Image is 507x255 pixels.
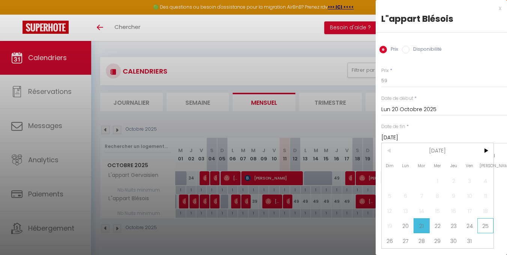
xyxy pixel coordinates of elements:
span: < [382,143,398,158]
span: 24 [462,218,478,233]
span: 16 [445,203,462,218]
span: 1 [430,173,446,188]
span: 2 [445,173,462,188]
span: 5 [382,188,398,203]
span: 15 [430,203,446,218]
label: Disponibilité [409,46,442,54]
span: 10 [462,188,478,203]
span: 13 [398,203,414,218]
span: 18 [477,203,493,218]
span: 4 [477,173,493,188]
span: Jeu [445,158,462,173]
span: 7 [414,188,430,203]
span: 23 [445,218,462,233]
span: 27 [398,233,414,248]
span: 20 [398,218,414,233]
span: 17 [462,203,478,218]
span: 21 [414,218,430,233]
span: [DATE] [398,143,478,158]
span: 28 [414,233,430,248]
span: 14 [414,203,430,218]
span: Lun [398,158,414,173]
label: Date de fin [381,123,405,130]
span: 12 [382,203,398,218]
div: x [376,4,501,13]
span: 26 [382,233,398,248]
span: Ven [462,158,478,173]
span: 11 [477,188,493,203]
span: 29 [430,233,446,248]
span: 6 [398,188,414,203]
label: Prix [387,46,398,54]
label: Date de début [381,95,413,102]
label: Prix [381,67,389,74]
div: L"appart Blésois [381,13,501,25]
span: Dim [382,158,398,173]
span: Mar [414,158,430,173]
span: > [477,143,493,158]
span: Mer [430,158,446,173]
span: 25 [477,218,493,233]
span: 30 [445,233,462,248]
span: 9 [445,188,462,203]
span: [PERSON_NAME] [477,158,493,173]
span: 3 [462,173,478,188]
span: 19 [382,218,398,233]
span: 31 [462,233,478,248]
span: 22 [430,218,446,233]
span: 8 [430,188,446,203]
